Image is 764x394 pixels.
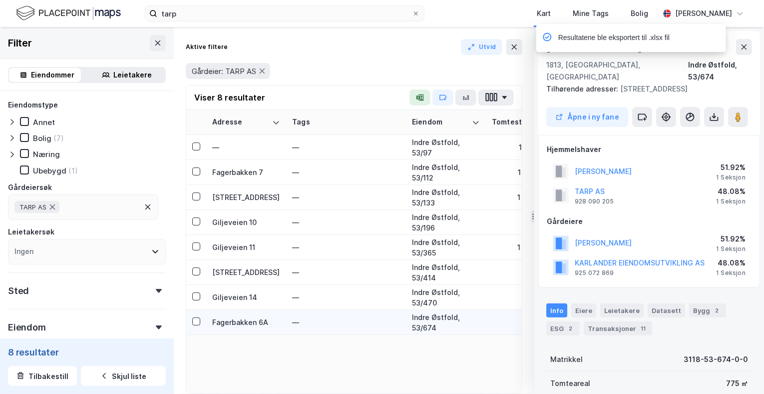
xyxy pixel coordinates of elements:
[716,173,746,181] div: 1 Seksjon
[292,139,400,155] div: —
[546,59,688,83] div: 1813, [GEOGRAPHIC_DATA], [GEOGRAPHIC_DATA]
[212,217,280,227] div: Giljeveien 10
[33,133,51,143] div: Bolig
[584,321,652,335] div: Transaksjoner
[684,353,748,365] div: 3118-53-674-0-0
[492,292,545,302] div: 651 ㎡
[53,133,64,143] div: (7)
[81,366,166,386] button: Skjul liste
[14,245,33,257] div: Ingen
[688,59,752,83] div: Indre Østfold, 53/674
[33,166,66,175] div: Ubebygd
[716,185,746,197] div: 48.08%
[546,84,620,93] span: Tilhørende adresser:
[573,7,609,19] div: Mine Tags
[8,346,166,358] div: 8 resultater
[714,346,764,394] div: Kontrollprogram for chat
[412,162,480,183] div: Indre Østfold, 53/112
[192,66,256,76] span: Gårdeier: TARP AS
[412,287,480,308] div: Indre Østfold, 53/470
[716,161,746,173] div: 51.92%
[212,267,280,277] div: [STREET_ADDRESS]
[8,285,29,297] div: Sted
[558,32,670,44] div: Resultatene ble eksportert til .xlsx fil
[492,167,545,177] div: 1 588 ㎡
[412,187,480,208] div: Indre Østfold, 53/133
[492,192,545,202] div: 1 896 ㎡
[412,262,480,283] div: Indre Østfold, 53/414
[33,117,55,127] div: Annet
[716,233,746,245] div: 51.92%
[31,69,75,81] div: Eiendommer
[8,226,54,238] div: Leietakersøk
[8,366,77,386] button: Tilbakestill
[212,317,280,327] div: Fagerbakken 6A
[689,303,726,317] div: Bygg
[114,69,152,81] div: Leietakere
[292,264,400,280] div: —
[492,242,545,252] div: 1 896 ㎡
[8,35,32,51] div: Filter
[292,289,400,305] div: —
[546,303,567,317] div: Info
[492,117,533,127] div: Tomtestr.
[638,323,648,333] div: 11
[292,214,400,230] div: —
[68,166,78,175] div: (1)
[600,303,644,317] div: Leietakere
[537,7,551,19] div: Kart
[675,7,732,19] div: [PERSON_NAME]
[412,137,480,158] div: Indre Østfold, 53/97
[412,117,468,127] div: Eiendom
[550,377,590,389] div: Tomteareal
[157,6,412,21] input: Søk på adresse, matrikkel, gårdeiere, leietakere eller personer
[631,7,648,19] div: Bolig
[550,353,583,365] div: Matrikkel
[212,292,280,302] div: Giljeveien 14
[212,117,268,127] div: Adresse
[186,43,228,51] div: Aktive filtere
[33,149,60,159] div: Næring
[566,323,576,333] div: 2
[8,99,58,111] div: Eiendomstype
[716,245,746,253] div: 1 Seksjon
[546,107,628,127] button: Åpne i ny fane
[292,314,400,330] div: —
[194,91,265,103] div: Viser 8 resultater
[212,167,280,177] div: Fagerbakken 7
[212,242,280,252] div: Giljeveien 11
[212,192,280,202] div: [STREET_ADDRESS]
[292,164,400,180] div: —
[575,197,614,205] div: 928 090 205
[8,181,52,193] div: Gårdeiersøk
[546,83,744,95] div: [STREET_ADDRESS]
[547,215,752,227] div: Gårdeiere
[292,239,400,255] div: —
[492,267,545,277] div: 945 ㎡
[575,269,614,277] div: 925 072 869
[461,39,503,55] button: Utvid
[716,257,746,269] div: 48.08%
[16,4,121,22] img: logo.f888ab2527a4732fd821a326f86c7f29.svg
[292,189,400,205] div: —
[716,269,746,277] div: 1 Seksjon
[412,212,480,233] div: Indre Østfold, 53/196
[492,142,545,152] div: 1 081 ㎡
[292,117,400,127] div: Tags
[8,321,46,333] div: Eiendom
[716,197,746,205] div: 1 Seksjon
[648,303,685,317] div: Datasett
[714,346,764,394] iframe: Chat Widget
[412,237,480,258] div: Indre Østfold, 53/365
[571,303,596,317] div: Eiere
[19,203,46,211] span: TARP AS
[546,321,580,335] div: ESG
[547,143,752,155] div: Hjemmelshaver
[492,317,545,327] div: 775 ㎡
[712,305,722,315] div: 2
[492,217,545,227] div: 705 ㎡
[412,312,480,333] div: Indre Østfold, 53/674
[212,142,280,152] div: —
